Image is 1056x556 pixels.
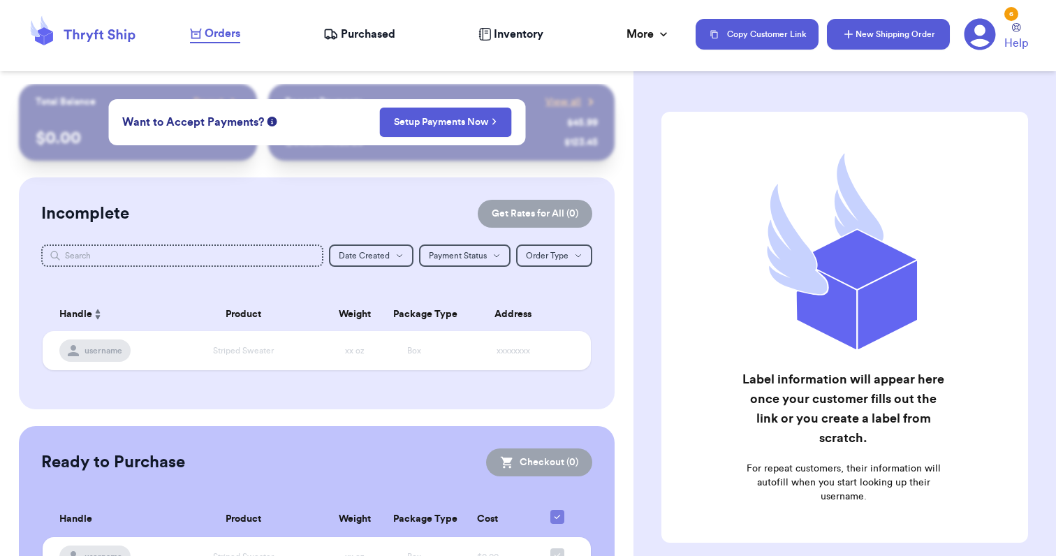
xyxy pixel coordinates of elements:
a: Purchased [323,26,395,43]
h2: Ready to Purchase [41,451,185,474]
th: Package Type [385,298,443,331]
div: $ 45.99 [567,116,598,130]
th: Address [443,298,591,331]
button: Sort ascending [92,306,103,323]
span: username [85,345,122,356]
button: Order Type [516,244,592,267]
span: Box [407,346,421,355]
span: xxxxxxxx [497,346,530,355]
span: View all [545,95,581,109]
button: Date Created [329,244,413,267]
p: Recent Payments [285,95,362,109]
th: Product [161,502,325,537]
input: Search [41,244,323,267]
button: Get Rates for All (0) [478,200,592,228]
span: Handle [59,307,92,322]
button: Setup Payments Now [379,108,511,137]
div: 6 [1004,7,1018,21]
th: Weight [325,502,384,537]
button: Payment Status [419,244,511,267]
h2: Incomplete [41,203,129,225]
a: View all [545,95,598,109]
span: Purchased [341,26,395,43]
span: Help [1004,35,1028,52]
span: Inventory [494,26,543,43]
span: Order Type [526,251,569,260]
a: Payout [193,95,240,109]
p: For repeat customers, their information will autofill when you start looking up their username. [741,462,946,504]
a: 6 [964,18,996,50]
span: xx oz [345,346,365,355]
div: More [626,26,670,43]
h2: Label information will appear here once your customer fills out the link or you create a label fr... [741,370,946,448]
th: Cost [443,502,532,537]
span: Date Created [339,251,390,260]
span: Payout [193,95,223,109]
p: $ 0.00 [36,127,240,149]
button: Checkout (0) [486,448,592,476]
button: New Shipping Order [827,19,950,50]
a: Inventory [478,26,543,43]
a: Help [1004,23,1028,52]
th: Product [161,298,325,331]
span: Want to Accept Payments? [122,114,264,131]
span: Handle [59,512,92,527]
th: Package Type [385,502,443,537]
span: Payment Status [429,251,487,260]
p: Total Balance [36,95,96,109]
span: Orders [205,25,240,42]
a: Setup Payments Now [394,115,497,129]
th: Weight [325,298,384,331]
button: Copy Customer Link [696,19,819,50]
span: Striped Sweater [213,346,274,355]
a: Orders [190,25,240,43]
div: $ 123.45 [564,136,598,149]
